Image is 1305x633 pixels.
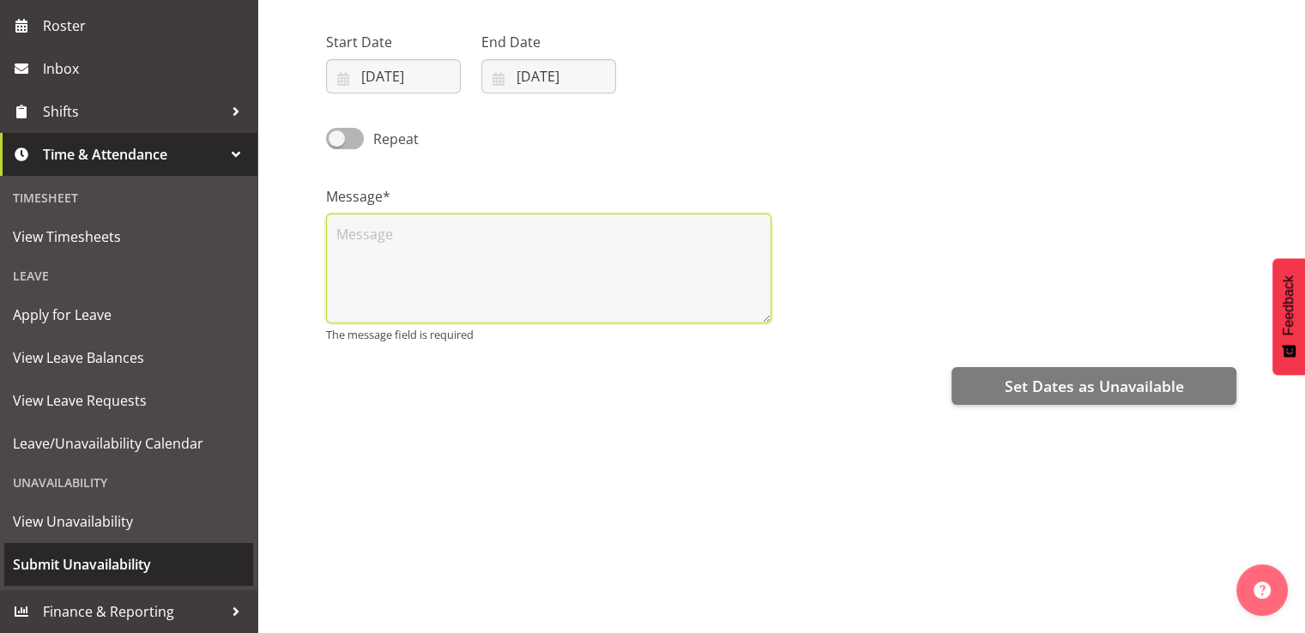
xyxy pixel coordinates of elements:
[13,431,245,456] span: Leave/Unavailability Calendar
[4,422,253,465] a: Leave/Unavailability Calendar
[1004,375,1183,397] span: Set Dates as Unavailable
[13,552,245,577] span: Submit Unavailability
[13,302,245,328] span: Apply for Leave
[1281,275,1296,335] span: Feedback
[43,599,223,624] span: Finance & Reporting
[1272,258,1305,375] button: Feedback - Show survey
[13,224,245,250] span: View Timesheets
[1254,582,1271,599] img: help-xxl-2.png
[43,99,223,124] span: Shifts
[481,59,616,93] input: Click to select...
[364,129,419,149] span: Repeat
[43,13,249,39] span: Roster
[326,186,771,207] label: Message*
[326,32,461,52] label: Start Date
[4,293,253,336] a: Apply for Leave
[43,142,223,167] span: Time & Attendance
[952,367,1236,405] button: Set Dates as Unavailable
[13,509,245,534] span: View Unavailability
[4,215,253,258] a: View Timesheets
[481,32,616,52] label: End Date
[4,336,253,379] a: View Leave Balances
[4,180,253,215] div: Timesheet
[4,258,253,293] div: Leave
[13,388,245,413] span: View Leave Requests
[13,345,245,371] span: View Leave Balances
[4,465,253,500] div: Unavailability
[4,379,253,422] a: View Leave Requests
[4,543,253,586] a: Submit Unavailability
[4,500,253,543] a: View Unavailability
[43,56,249,81] span: Inbox
[326,327,771,343] p: The message field is required
[326,59,461,93] input: Click to select...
